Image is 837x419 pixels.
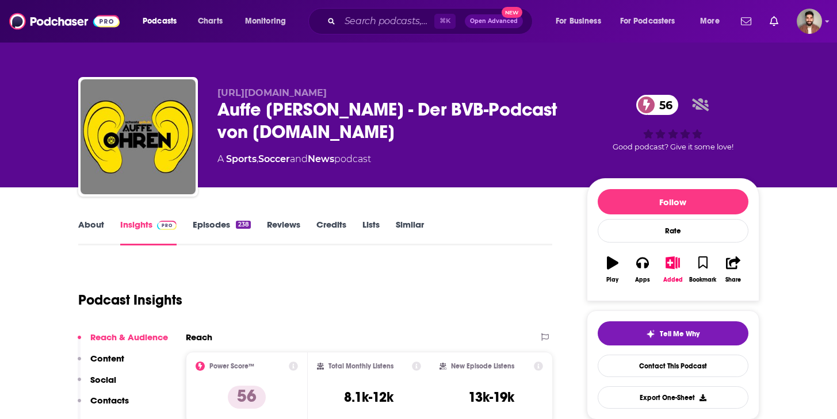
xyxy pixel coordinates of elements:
[237,12,301,30] button: open menu
[90,353,124,364] p: Content
[217,87,327,98] span: [URL][DOMAIN_NAME]
[556,13,601,29] span: For Business
[209,362,254,370] h2: Power Score™
[598,355,748,377] a: Contact This Podcast
[598,219,748,243] div: Rate
[228,386,266,409] p: 56
[502,7,522,18] span: New
[700,13,720,29] span: More
[78,374,116,395] button: Social
[78,291,182,309] h1: Podcast Insights
[725,276,741,283] div: Share
[362,219,380,245] a: Lists
[328,362,393,370] h2: Total Monthly Listens
[465,14,523,28] button: Open AdvancedNew
[78,332,168,353] button: Reach & Audience
[689,276,716,283] div: Bookmark
[688,249,718,290] button: Bookmark
[765,11,783,31] a: Show notifications dropdown
[135,12,192,30] button: open menu
[598,321,748,345] button: tell me why sparkleTell Me Why
[620,13,675,29] span: For Podcasters
[308,153,334,164] a: News
[548,12,616,30] button: open menu
[635,276,650,283] div: Apps
[190,12,230,30] a: Charts
[81,79,196,194] img: Auffe Ohren - Der BVB-Podcast von schwatzgelb.de
[451,362,514,370] h2: New Episode Listens
[658,249,687,290] button: Added
[290,153,308,164] span: and
[797,9,822,34] img: User Profile
[613,12,692,30] button: open menu
[143,13,177,29] span: Podcasts
[193,219,250,245] a: Episodes238
[267,219,300,245] a: Reviews
[648,95,678,115] span: 56
[78,353,124,374] button: Content
[396,219,424,245] a: Similar
[606,276,618,283] div: Play
[90,374,116,385] p: Social
[797,9,822,34] button: Show profile menu
[245,13,286,29] span: Monitoring
[660,329,700,339] span: Tell Me Why
[598,189,748,214] button: Follow
[186,332,212,343] h2: Reach
[319,8,544,34] div: Search podcasts, credits, & more...
[78,219,104,245] a: About
[236,221,250,229] div: 238
[120,219,177,245] a: InsightsPodchaser Pro
[157,221,177,230] img: Podchaser Pro
[646,329,655,339] img: tell me why sparkle
[434,14,456,29] span: ⌘ K
[258,153,290,164] a: Soccer
[226,153,257,164] a: Sports
[736,11,756,31] a: Show notifications dropdown
[628,249,658,290] button: Apps
[718,249,748,290] button: Share
[340,12,434,30] input: Search podcasts, credits, & more...
[316,219,346,245] a: Credits
[470,18,518,24] span: Open Advanced
[217,152,371,166] div: A podcast
[598,249,628,290] button: Play
[613,143,733,151] span: Good podcast? Give it some love!
[78,395,129,416] button: Contacts
[663,276,683,283] div: Added
[90,395,129,406] p: Contacts
[257,153,258,164] span: ,
[636,95,678,115] a: 56
[587,87,759,159] div: 56Good podcast? Give it some love!
[598,386,748,409] button: Export One-Sheet
[90,332,168,343] p: Reach & Audience
[692,12,734,30] button: open menu
[198,13,223,29] span: Charts
[468,389,514,406] h3: 13k-19k
[344,389,393,406] h3: 8.1k-12k
[9,10,120,32] img: Podchaser - Follow, Share and Rate Podcasts
[797,9,822,34] span: Logged in as calmonaghan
